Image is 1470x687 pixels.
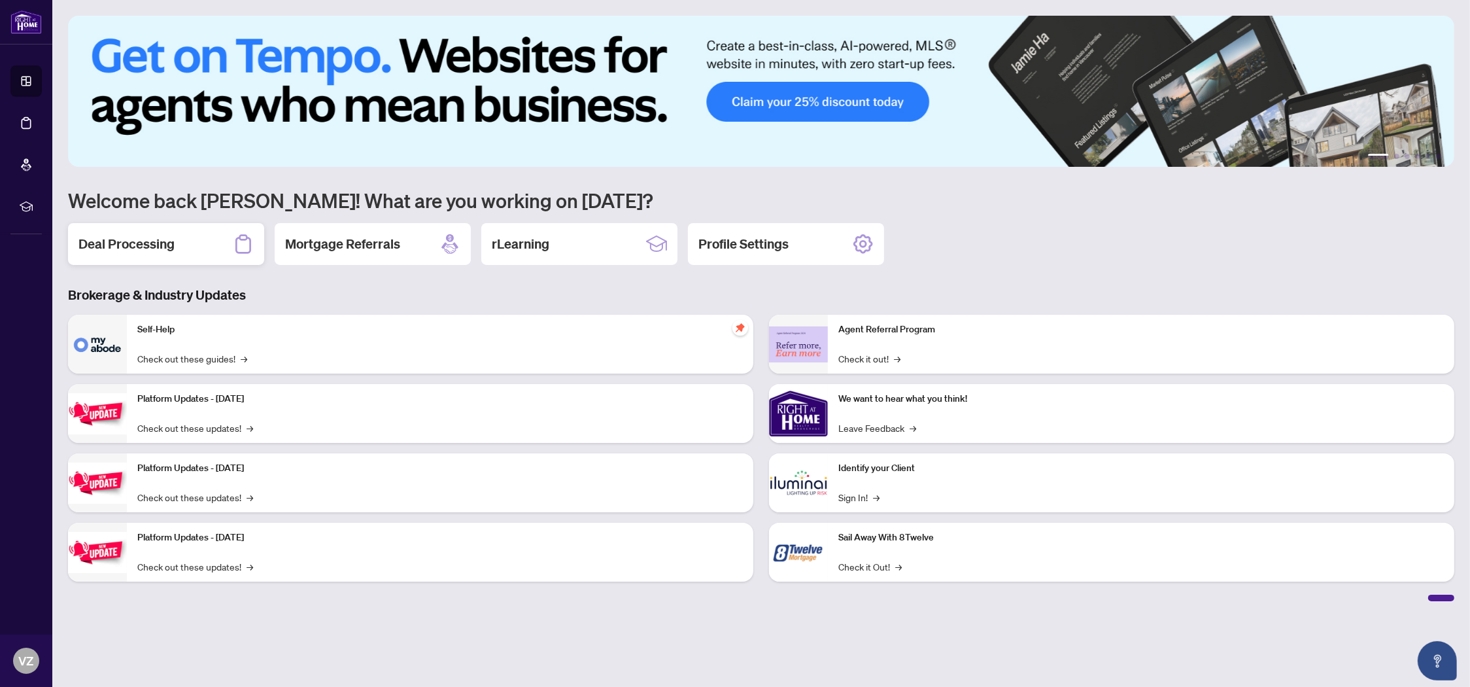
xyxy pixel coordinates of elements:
[1418,641,1457,680] button: Open asap
[247,490,253,504] span: →
[137,531,743,545] p: Platform Updates - [DATE]
[68,463,127,504] img: Platform Updates - July 8, 2025
[894,351,900,366] span: →
[769,453,828,512] img: Identify your Client
[68,286,1454,304] h3: Brokerage & Industry Updates
[895,559,902,574] span: →
[732,320,748,336] span: pushpin
[137,559,253,574] a: Check out these updates!→
[838,531,1444,545] p: Sail Away With 8Twelve
[247,559,253,574] span: →
[769,523,828,582] img: Sail Away With 8Twelve
[838,461,1444,476] p: Identify your Client
[1368,154,1389,159] button: 1
[137,323,743,337] p: Self-Help
[838,323,1444,337] p: Agent Referral Program
[137,351,247,366] a: Check out these guides!→
[1405,154,1410,159] button: 3
[838,490,880,504] a: Sign In!→
[68,315,127,374] img: Self-Help
[1436,154,1441,159] button: 6
[19,652,34,670] span: VZ
[838,351,900,366] a: Check it out!→
[68,393,127,434] img: Platform Updates - July 21, 2025
[137,421,253,435] a: Check out these updates!→
[873,490,880,504] span: →
[68,188,1454,213] h1: Welcome back [PERSON_NAME]! What are you working on [DATE]?
[137,490,253,504] a: Check out these updates!→
[1426,154,1431,159] button: 5
[78,235,175,253] h2: Deal Processing
[838,392,1444,406] p: We want to hear what you think!
[769,384,828,443] img: We want to hear what you think!
[10,10,42,34] img: logo
[247,421,253,435] span: →
[285,235,400,253] h2: Mortgage Referrals
[698,235,789,253] h2: Profile Settings
[769,326,828,362] img: Agent Referral Program
[838,421,916,435] a: Leave Feedback→
[137,461,743,476] p: Platform Updates - [DATE]
[68,532,127,573] img: Platform Updates - June 23, 2025
[68,16,1454,167] img: Slide 0
[137,392,743,406] p: Platform Updates - [DATE]
[838,559,902,574] a: Check it Out!→
[241,351,247,366] span: →
[492,235,549,253] h2: rLearning
[910,421,916,435] span: →
[1394,154,1399,159] button: 2
[1415,154,1420,159] button: 4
